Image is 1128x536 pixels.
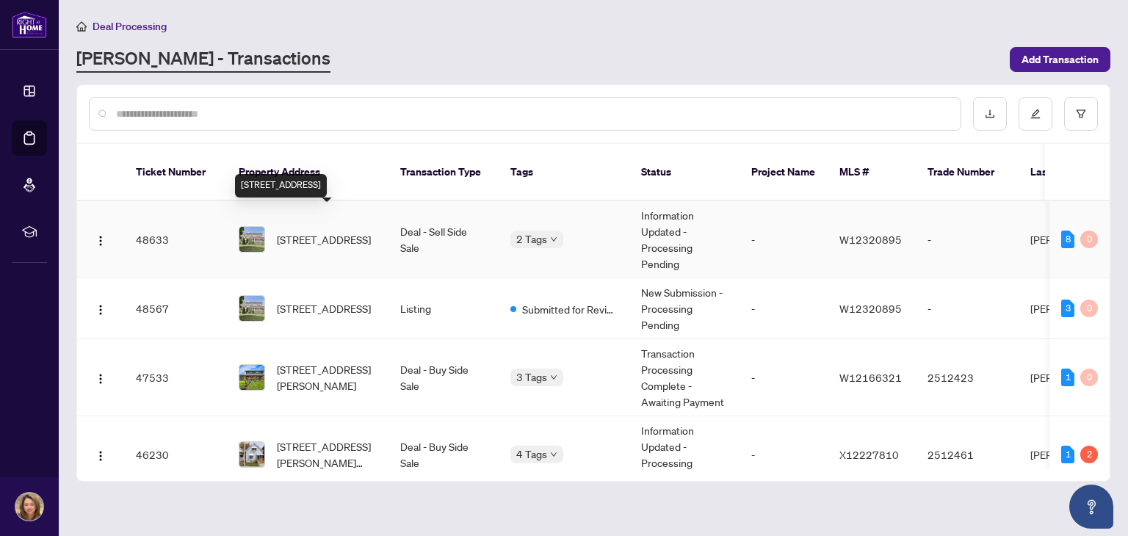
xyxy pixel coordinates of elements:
[1080,446,1098,463] div: 2
[1019,97,1052,131] button: edit
[916,144,1019,201] th: Trade Number
[95,304,106,316] img: Logo
[629,416,740,493] td: Information Updated - Processing Pending
[239,296,264,321] img: thumbnail-img
[89,366,112,389] button: Logo
[277,300,371,316] span: [STREET_ADDRESS]
[95,450,106,462] img: Logo
[239,442,264,467] img: thumbnail-img
[839,448,899,461] span: X12227810
[388,339,499,416] td: Deal - Buy Side Sale
[516,231,547,247] span: 2 Tags
[1080,300,1098,317] div: 0
[239,227,264,252] img: thumbnail-img
[550,451,557,458] span: down
[916,339,1019,416] td: 2512423
[839,302,902,315] span: W12320895
[740,144,828,201] th: Project Name
[1076,109,1086,119] span: filter
[124,201,227,278] td: 48633
[740,416,828,493] td: -
[828,144,916,201] th: MLS #
[1022,48,1099,71] span: Add Transaction
[1064,97,1098,131] button: filter
[516,446,547,463] span: 4 Tags
[89,443,112,466] button: Logo
[629,144,740,201] th: Status
[124,278,227,339] td: 48567
[740,339,828,416] td: -
[89,297,112,320] button: Logo
[916,416,1019,493] td: 2512461
[239,365,264,390] img: thumbnail-img
[499,144,629,201] th: Tags
[973,97,1007,131] button: download
[388,416,499,493] td: Deal - Buy Side Sale
[1061,446,1074,463] div: 1
[388,144,499,201] th: Transaction Type
[1010,47,1110,72] button: Add Transaction
[916,278,1019,339] td: -
[839,371,902,384] span: W12166321
[95,373,106,385] img: Logo
[388,278,499,339] td: Listing
[629,201,740,278] td: Information Updated - Processing Pending
[839,233,902,246] span: W12320895
[1069,485,1113,529] button: Open asap
[124,339,227,416] td: 47533
[516,369,547,385] span: 3 Tags
[522,301,618,317] span: Submitted for Review
[388,201,499,278] td: Deal - Sell Side Sale
[985,109,995,119] span: download
[76,46,330,73] a: [PERSON_NAME] - Transactions
[235,174,327,198] div: [STREET_ADDRESS]
[1061,300,1074,317] div: 3
[1080,369,1098,386] div: 0
[227,144,388,201] th: Property Address
[93,20,167,33] span: Deal Processing
[89,228,112,251] button: Logo
[740,278,828,339] td: -
[629,278,740,339] td: New Submission - Processing Pending
[550,236,557,243] span: down
[1061,369,1074,386] div: 1
[124,144,227,201] th: Ticket Number
[550,374,557,381] span: down
[12,11,47,38] img: logo
[1030,109,1041,119] span: edit
[76,21,87,32] span: home
[95,235,106,247] img: Logo
[740,201,828,278] td: -
[1080,231,1098,248] div: 0
[629,339,740,416] td: Transaction Processing Complete - Awaiting Payment
[124,416,227,493] td: 46230
[916,201,1019,278] td: -
[15,493,43,521] img: Profile Icon
[1061,231,1074,248] div: 8
[277,438,377,471] span: [STREET_ADDRESS][PERSON_NAME][PERSON_NAME]
[277,361,377,394] span: [STREET_ADDRESS][PERSON_NAME]
[277,231,371,247] span: [STREET_ADDRESS]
